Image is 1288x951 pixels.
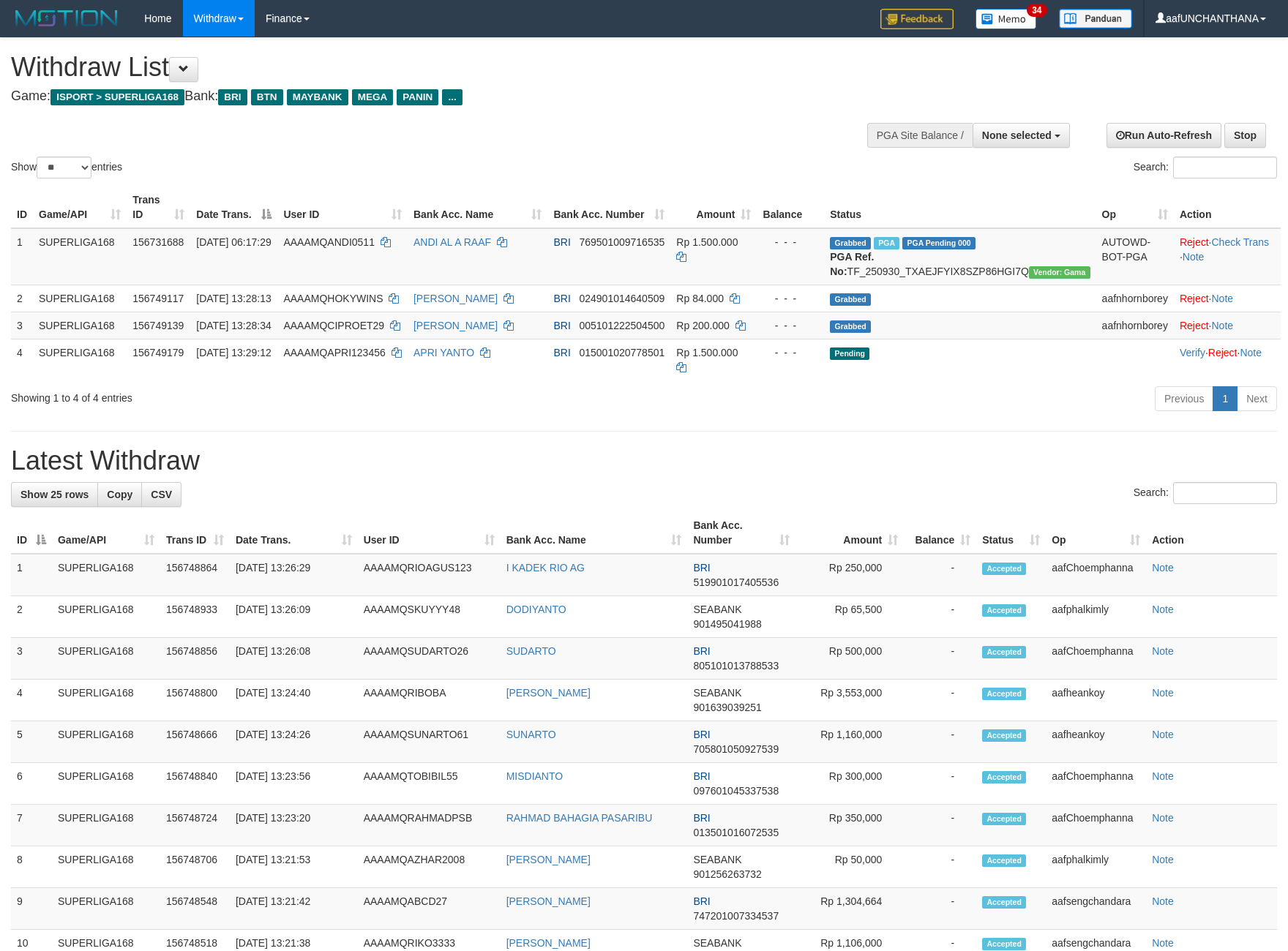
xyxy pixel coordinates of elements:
h1: Latest Withdraw [11,446,1277,475]
td: aafChoemphanna [1046,763,1146,805]
th: Bank Acc. Name: activate to sort column ascending [501,512,688,554]
td: [DATE] 13:21:53 [230,846,358,888]
td: 2 [11,285,33,312]
td: TF_250930_TXAEJFYIX8SZP86HGI7Q [824,228,1096,285]
span: Accepted [982,896,1026,909]
a: MISDIANTO [506,770,563,782]
td: aafChoemphanna [1046,638,1146,680]
span: AAAAMQCIPROET29 [283,320,384,331]
th: Game/API: activate to sort column ascending [52,512,160,554]
a: Note [1211,293,1233,304]
label: Search: [1134,482,1277,504]
span: Pending [830,347,869,360]
span: MAYBANK [287,89,348,105]
a: Note [1152,812,1174,824]
td: [DATE] 13:23:20 [230,805,358,846]
span: Copy 769501009716535 to clipboard [579,236,664,248]
td: [DATE] 13:26:29 [230,554,358,596]
a: Show 25 rows [11,482,98,507]
td: 156748724 [160,805,230,846]
span: BRI [553,293,570,304]
td: AAAAMQRIBOBA [358,680,501,721]
td: 9 [11,888,52,930]
td: Rp 1,160,000 [795,721,904,763]
td: Rp 350,000 [795,805,904,846]
a: [PERSON_NAME] [506,854,591,865]
td: SUPERLIGA168 [52,805,160,846]
span: Accepted [982,729,1026,742]
span: AAAAMQAPRI123456 [283,347,385,358]
a: Note [1183,251,1205,263]
a: Note [1152,937,1174,949]
h1: Withdraw List [11,53,844,82]
a: Next [1237,386,1277,411]
td: SUPERLIGA168 [52,638,160,680]
span: Vendor URL: https://trx31.1velocity.biz [1029,266,1090,279]
span: Rp 1.500.000 [676,347,738,358]
a: Run Auto-Refresh [1107,123,1221,148]
td: Rp 3,553,000 [795,680,904,721]
a: Stop [1224,123,1266,148]
th: Bank Acc. Name: activate to sort column ascending [408,187,547,228]
td: AUTOWD-BOT-PGA [1096,228,1174,285]
td: AAAAMQTOBIBIL55 [358,763,501,805]
div: Showing 1 to 4 of 4 entries [11,385,525,405]
td: [DATE] 13:24:40 [230,680,358,721]
a: Note [1152,687,1174,699]
th: User ID: activate to sort column ascending [358,512,501,554]
td: aafheankoy [1046,721,1146,763]
th: Game/API: activate to sort column ascending [33,187,127,228]
td: 1 [11,228,33,285]
a: Reject [1180,236,1209,248]
a: 1 [1213,386,1238,411]
a: [PERSON_NAME] [413,293,498,304]
td: SUPERLIGA168 [52,721,160,763]
span: AAAAMQANDI0511 [283,236,375,248]
a: Note [1152,729,1174,740]
a: Note [1152,895,1174,907]
a: Note [1152,604,1174,615]
td: 4 [11,339,33,380]
input: Search: [1173,482,1277,504]
th: Action [1174,187,1281,228]
a: [PERSON_NAME] [506,895,591,907]
td: 156748933 [160,596,230,638]
td: SUPERLIGA168 [52,846,160,888]
td: [DATE] 13:23:56 [230,763,358,805]
span: Rp 84.000 [676,293,724,304]
td: aafphalkimly [1046,846,1146,888]
th: Op: activate to sort column ascending [1046,512,1146,554]
a: Reject [1208,347,1238,358]
a: [PERSON_NAME] [506,937,591,949]
span: [DATE] 13:28:34 [196,320,271,331]
th: Amount: activate to sort column ascending [795,512,904,554]
span: Grabbed [830,293,871,306]
span: SEABANK [693,937,741,949]
th: Action [1146,512,1277,554]
td: - [904,554,976,596]
td: 5 [11,721,52,763]
span: CSV [151,489,172,500]
td: AAAAMQSUDARTO26 [358,638,501,680]
img: MOTION_logo.png [11,7,122,29]
th: Status [824,187,1096,228]
td: AAAAMQRAHMADPSB [358,805,501,846]
span: Accepted [982,854,1026,867]
td: Rp 500,000 [795,638,904,680]
td: · · [1174,339,1281,380]
td: - [904,680,976,721]
td: 156748548 [160,888,230,930]
td: - [904,846,976,888]
span: Copy 097601045337538 to clipboard [693,785,779,797]
span: Copy 901495041988 to clipboard [693,618,761,630]
td: aafsengchandara [1046,888,1146,930]
td: 156748840 [160,763,230,805]
td: - [904,721,976,763]
label: Show entries [11,157,122,178]
td: [DATE] 13:26:09 [230,596,358,638]
span: MEGA [352,89,394,105]
a: Previous [1155,386,1213,411]
span: PGA Pending [902,237,976,249]
a: Copy [97,482,142,507]
div: - - - [763,235,818,249]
